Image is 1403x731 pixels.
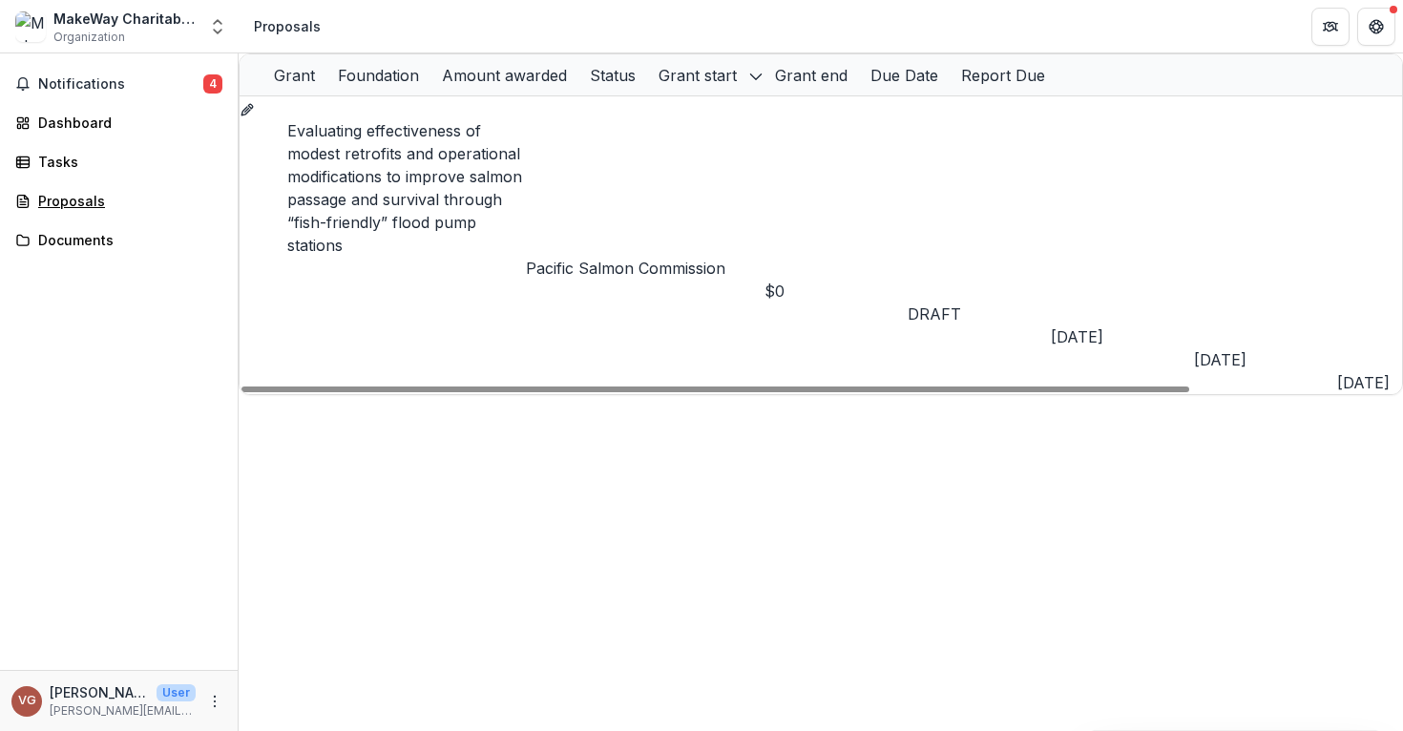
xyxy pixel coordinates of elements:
span: Organization [53,29,125,46]
div: Grant [262,54,326,95]
div: Report Due [950,54,1057,95]
button: Open entity switcher [204,8,231,46]
div: Status [578,64,647,87]
img: MakeWay Charitable Society - Resilient Waters [15,11,46,42]
div: Documents [38,230,215,250]
a: Evaluating effectiveness of modest retrofits and operational modifications to improve salmon pass... [287,121,522,255]
button: Grant 9da7da44-86f6-4759-b41e-589462010781 [240,96,255,119]
div: Status [578,54,647,95]
div: Vicki Guzikowski [18,695,36,707]
a: Dashboard [8,107,230,138]
div: Due Date [859,54,950,95]
div: Amount awarded [430,54,578,95]
p: [PERSON_NAME] [50,682,149,702]
div: Grant [262,64,326,87]
div: [DATE] [1051,325,1194,348]
div: Amount awarded [430,64,578,87]
nav: breadcrumb [246,12,328,40]
a: Tasks [8,146,230,178]
div: Grant start [647,64,748,87]
div: Foundation [326,54,430,95]
div: $0 [764,280,908,303]
div: Proposals [254,16,321,36]
div: MakeWay Charitable Society - Resilient Waters [53,9,197,29]
span: DRAFT [908,304,961,324]
a: Proposals [8,185,230,217]
button: Partners [1311,8,1350,46]
span: Notifications [38,76,203,93]
div: Tasks [38,152,215,172]
div: Grant end [764,54,859,95]
button: Get Help [1357,8,1395,46]
span: 4 [203,74,222,94]
a: Documents [8,224,230,256]
div: Grant start [647,54,764,95]
p: User [157,684,196,701]
div: Foundation [326,64,430,87]
p: Pacific Salmon Commission [526,257,764,280]
p: [PERSON_NAME][EMAIL_ADDRESS][DOMAIN_NAME] [50,702,196,720]
svg: sorted descending [748,69,764,84]
div: Grant end [764,64,859,87]
div: Proposals [38,191,215,211]
div: Report Due [950,64,1057,87]
button: Notifications4 [8,69,230,99]
div: [DATE] [1194,348,1337,371]
button: More [203,690,226,713]
div: Due Date [859,64,950,87]
div: Dashboard [38,113,215,133]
